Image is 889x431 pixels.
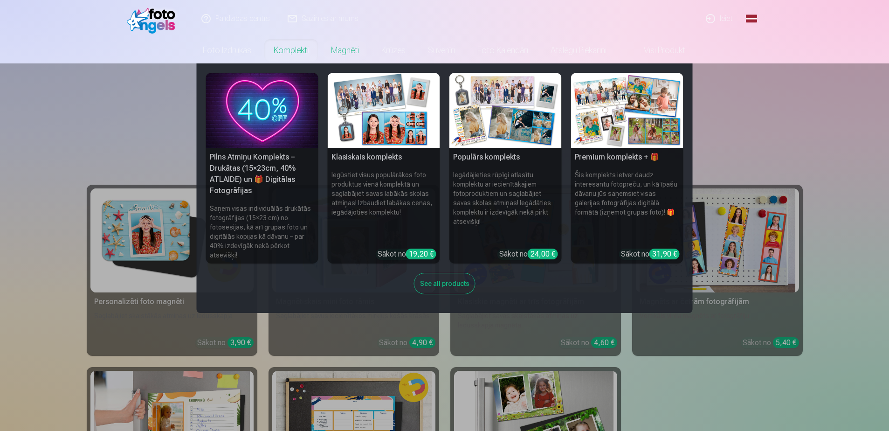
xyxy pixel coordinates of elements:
a: Suvenīri [417,37,466,63]
a: Visi produkti [618,37,698,63]
div: 31,90 € [649,249,680,259]
div: 19,20 € [406,249,436,259]
h5: Klasiskais komplekts [328,148,440,167]
div: Sākot no [499,249,558,260]
img: /fa1 [127,4,180,34]
a: Krūzes [370,37,417,63]
h5: Populārs komplekts [449,148,562,167]
div: Sākot no [621,249,680,260]
div: Sākot no [378,249,436,260]
a: See all products [414,278,476,288]
h6: Iegādājieties rūpīgi atlasītu komplektu ar iecienītākajiem fotoproduktiem un saglabājiet savas sk... [449,167,562,245]
h6: Šis komplekts ietver daudz interesantu fotopreču, un kā īpašu dāvanu jūs saņemsiet visas galerija... [571,167,683,245]
div: 24,00 € [528,249,558,259]
h6: Iegūstiet visus populārākos foto produktus vienā komplektā un saglabājiet savas labākās skolas at... [328,167,440,245]
a: Premium komplekts + 🎁 Premium komplekts + 🎁Šis komplekts ietver daudz interesantu fotopreču, un k... [571,73,683,264]
a: Populārs komplektsPopulārs komplektsIegādājieties rūpīgi atlasītu komplektu ar iecienītākajiem fo... [449,73,562,264]
a: Pilns Atmiņu Komplekts – Drukātas (15×23cm, 40% ATLAIDE) un 🎁 Digitālas Fotogrāfijas Pilns Atmiņu... [206,73,318,264]
a: Klasiskais komplektsKlasiskais komplektsIegūstiet visus populārākos foto produktus vienā komplekt... [328,73,440,264]
a: Foto kalendāri [466,37,539,63]
img: Premium komplekts + 🎁 [571,73,683,148]
h5: Premium komplekts + 🎁 [571,148,683,167]
img: Populārs komplekts [449,73,562,148]
h5: Pilns Atmiņu Komplekts – Drukātas (15×23cm, 40% ATLAIDE) un 🎁 Digitālas Fotogrāfijas [206,148,318,200]
a: Magnēti [320,37,370,63]
img: Pilns Atmiņu Komplekts – Drukātas (15×23cm, 40% ATLAIDE) un 🎁 Digitālas Fotogrāfijas [206,73,318,148]
a: Atslēgu piekariņi [539,37,618,63]
h6: Saņem visas individuālās drukātās fotogrāfijas (15×23 cm) no fotosesijas, kā arī grupas foto un d... [206,200,318,264]
a: Komplekti [262,37,320,63]
div: See all products [414,273,476,294]
img: Klasiskais komplekts [328,73,440,148]
a: Foto izdrukas [192,37,262,63]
